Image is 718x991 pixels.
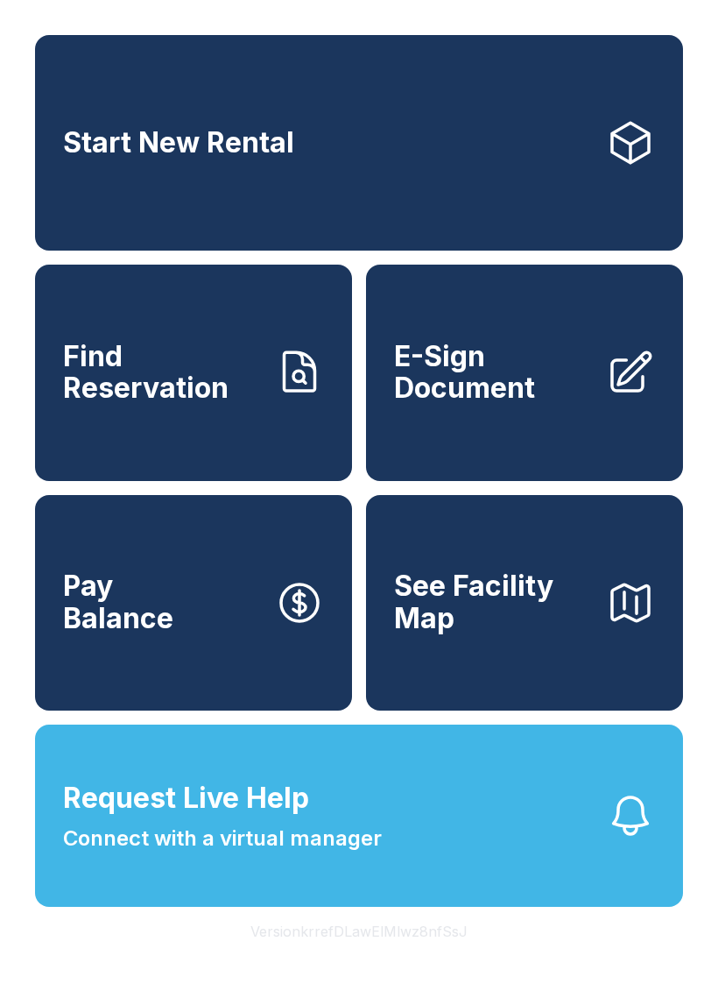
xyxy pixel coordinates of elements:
span: Find Reservation [63,341,261,405]
span: See Facility Map [394,570,592,634]
a: Find Reservation [35,265,352,480]
span: Request Live Help [63,777,309,819]
button: VersionkrrefDLawElMlwz8nfSsJ [236,907,482,956]
span: Pay Balance [63,570,173,634]
button: Request Live HelpConnect with a virtual manager [35,725,683,907]
a: Start New Rental [35,35,683,251]
button: See Facility Map [366,495,683,711]
a: E-Sign Document [366,265,683,480]
button: PayBalance [35,495,352,711]
span: Start New Rental [63,127,294,159]
span: E-Sign Document [394,341,592,405]
span: Connect with a virtual manager [63,823,382,854]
